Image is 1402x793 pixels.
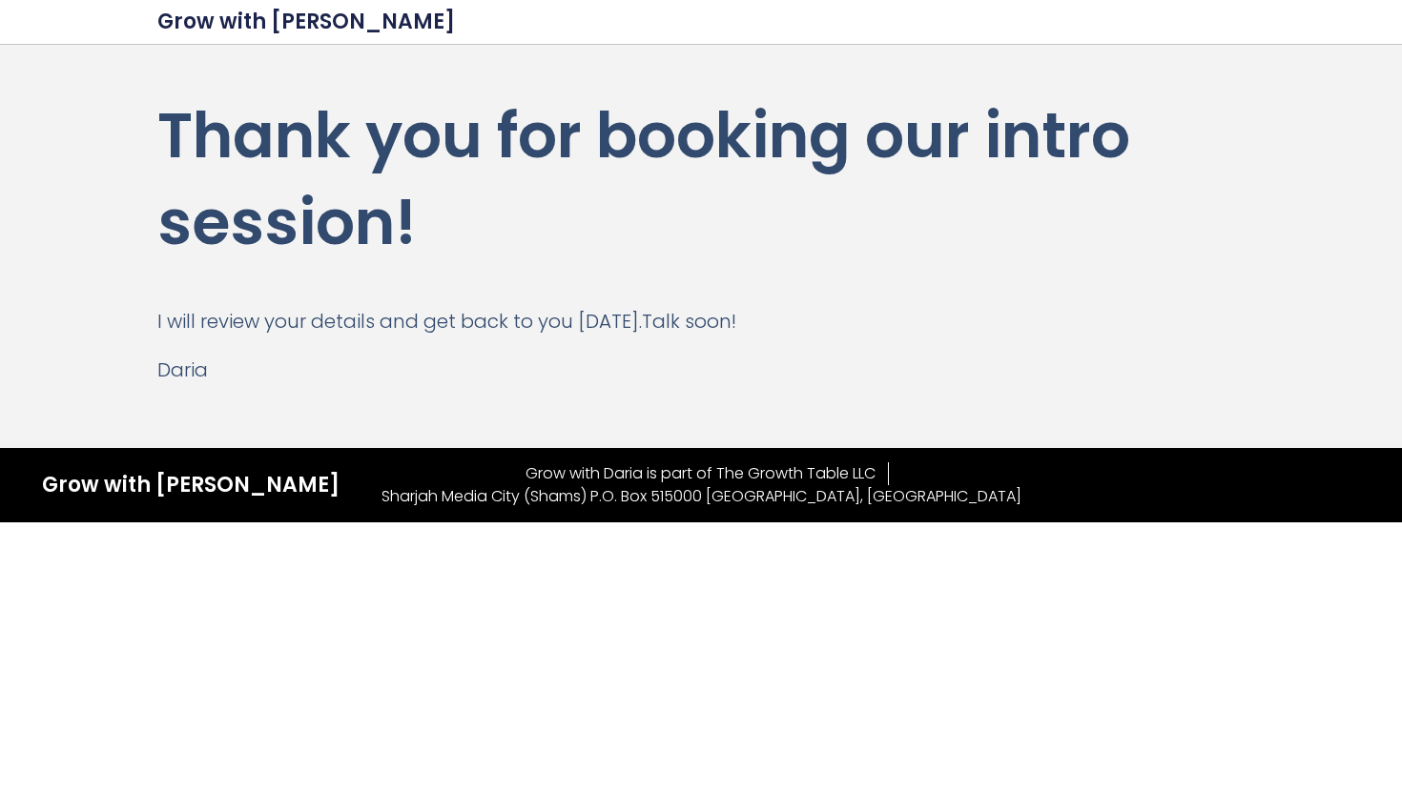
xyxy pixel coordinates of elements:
[381,485,1021,508] span: Sharjah Media City (Shams) P.O. Box 515000 [GEOGRAPHIC_DATA], [GEOGRAPHIC_DATA]
[157,92,1245,266] h1: Thank you for booking our intro session!
[157,304,1245,338] p: I will review your details and get back to you [DATE].
[157,7,455,36] a: Grow with [PERSON_NAME]
[526,462,876,485] span: Grow with Daria is part of The Growth Table LLC
[42,470,340,499] a: Grow with [PERSON_NAME]
[642,308,736,335] span: Talk soon!
[157,353,1245,387] p: Daria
